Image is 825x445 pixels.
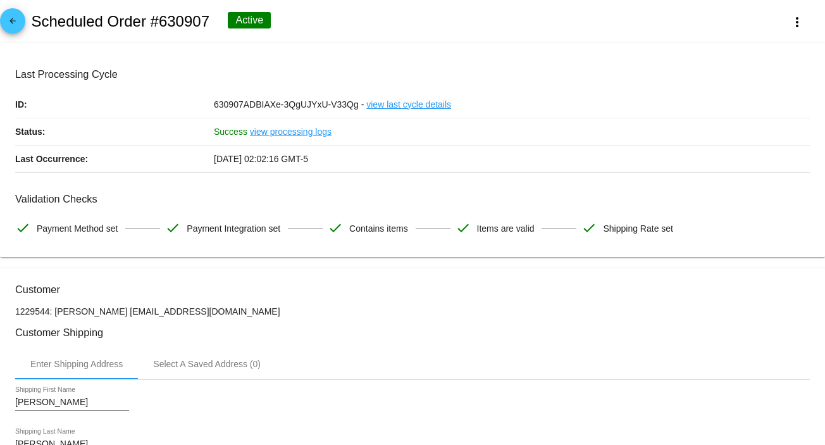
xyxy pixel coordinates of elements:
input: Shipping First Name [15,398,129,408]
div: Select A Saved Address (0) [153,359,261,369]
h3: Customer Shipping [15,327,810,339]
p: ID: [15,91,214,118]
mat-icon: check [15,220,30,235]
span: Success [214,127,247,137]
span: Shipping Rate set [603,215,673,242]
h2: Scheduled Order #630907 [31,13,209,30]
p: Status: [15,118,214,145]
span: Contains items [349,215,408,242]
h3: Last Processing Cycle [15,68,810,80]
div: Enter Shipping Address [30,359,123,369]
mat-icon: check [165,220,180,235]
mat-icon: check [456,220,471,235]
span: Payment Integration set [187,215,280,242]
mat-icon: more_vert [790,15,805,30]
h3: Customer [15,284,810,296]
a: view processing logs [250,118,332,145]
a: view last cycle details [366,91,451,118]
h3: Validation Checks [15,193,810,205]
span: Payment Method set [37,215,118,242]
mat-icon: check [581,220,597,235]
span: [DATE] 02:02:16 GMT-5 [214,154,308,164]
p: Last Occurrence: [15,146,214,172]
div: Active [228,12,271,28]
mat-icon: check [328,220,343,235]
span: Items are valid [477,215,535,242]
span: 630907ADBIAXe-3QgUJYxU-V33Qg - [214,99,364,110]
p: 1229544: [PERSON_NAME] [EMAIL_ADDRESS][DOMAIN_NAME] [15,306,810,317]
mat-icon: arrow_back [5,16,20,32]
